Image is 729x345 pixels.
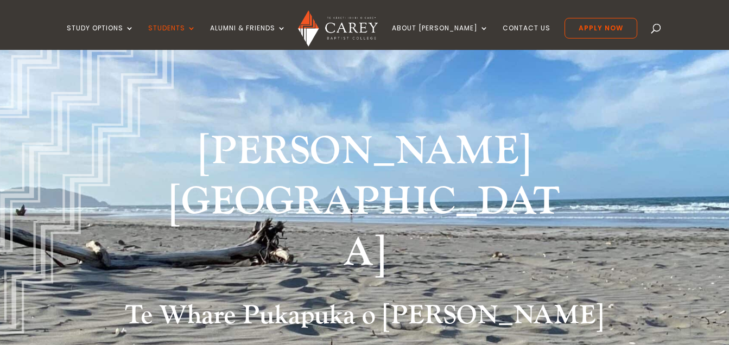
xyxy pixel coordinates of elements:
img: Carey Baptist College [298,10,378,47]
h2: Te Whare Pukapuka o [PERSON_NAME] [73,300,656,337]
a: Study Options [67,24,134,50]
a: Contact Us [503,24,550,50]
a: Students [148,24,196,50]
a: Alumni & Friends [210,24,286,50]
a: Apply Now [565,18,637,39]
h1: [PERSON_NAME][GEOGRAPHIC_DATA] [161,126,568,284]
a: About [PERSON_NAME] [392,24,489,50]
